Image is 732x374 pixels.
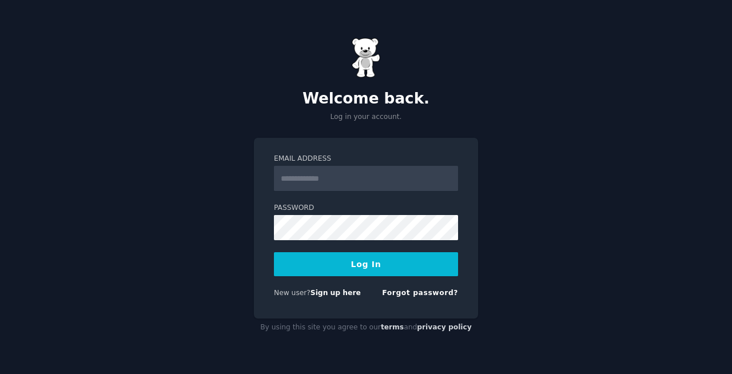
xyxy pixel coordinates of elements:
[254,319,478,337] div: By using this site you agree to our and
[274,203,458,213] label: Password
[274,289,311,297] span: New user?
[254,112,478,122] p: Log in your account.
[311,289,361,297] a: Sign up here
[352,38,380,78] img: Gummy Bear
[382,289,458,297] a: Forgot password?
[381,323,404,331] a: terms
[274,252,458,276] button: Log In
[417,323,472,331] a: privacy policy
[274,154,458,164] label: Email Address
[254,90,478,108] h2: Welcome back.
